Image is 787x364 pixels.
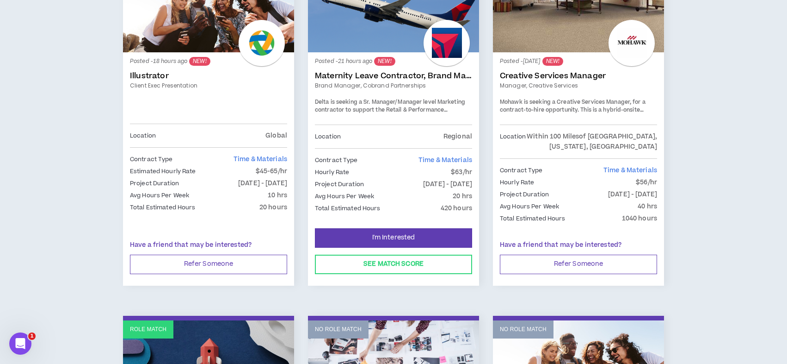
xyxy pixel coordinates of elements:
[234,155,287,164] span: Time & Materials
[500,165,543,176] p: Contract Type
[315,167,349,177] p: Hourly Rate
[130,71,287,81] a: Illustrator
[189,57,210,66] sup: NEW!
[500,213,566,224] p: Total Estimated Hours
[500,82,657,90] a: Manager, Creative Services
[130,255,287,274] button: Refer Someone
[500,255,657,274] button: Refer Someone
[636,177,657,188] p: $56/hr
[130,240,287,250] p: Have a friend that may be interested?
[130,82,287,90] a: Client Exec Presentation
[315,228,472,248] button: I'm Interested
[500,177,534,188] p: Hourly Rate
[500,98,647,131] span: Mohawk is seeking a Creative Services Manager, for a contract-to-hire opportunity. This is a hybr...
[315,155,358,165] p: Contract Type
[372,233,415,242] span: I'm Interested
[315,82,472,90] a: Brand Manager, Cobrand Partnerships
[315,191,374,201] p: Avg Hours Per Week
[259,202,287,213] p: 20 hours
[453,191,472,201] p: 20 hrs
[500,132,526,152] p: Location
[443,132,472,142] p: Regional
[130,190,189,201] p: Avg Hours Per Week
[418,156,472,165] span: Time & Materials
[130,154,173,164] p: Contract Type
[130,202,196,213] p: Total Estimated Hours
[500,325,547,334] p: No Role Match
[130,178,179,188] p: Project Duration
[9,333,31,355] iframe: Intercom live chat
[315,71,472,81] a: Maternity Leave Contractor, Brand Marketing Manager (Cobrand Partnerships)
[603,166,657,175] span: Time & Materials
[268,190,287,201] p: 10 hrs
[130,325,166,334] p: Role Match
[28,333,36,340] span: 1
[526,132,657,152] p: Within 100 Miles of [GEOGRAPHIC_DATA], [US_STATE], [GEOGRAPHIC_DATA]
[315,203,381,213] p: Total Estimated Hours
[238,178,287,188] p: [DATE] - [DATE]
[315,98,466,131] span: Delta is seeking a Sr. Manager/Manager level Marketing contractor to support the Retail & Perform...
[315,255,472,274] button: See Match Score
[130,166,196,176] p: Estimated Hourly Rate
[451,167,472,177] p: $63/hr
[500,189,549,200] p: Project Duration
[500,240,657,250] p: Have a friend that may be interested?
[500,201,559,212] p: Avg Hours Per Week
[130,57,287,66] p: Posted - 18 hours ago
[542,57,563,66] sup: NEW!
[374,57,395,66] sup: NEW!
[441,203,472,213] p: 420 hours
[256,166,287,176] p: $45-65/hr
[608,189,657,200] p: [DATE] - [DATE]
[638,201,657,212] p: 40 hrs
[315,132,341,142] p: Location
[315,325,362,334] p: No Role Match
[315,179,364,189] p: Project Duration
[423,179,472,189] p: [DATE] - [DATE]
[500,71,657,81] a: Creative Services Manager
[622,213,657,224] p: 1040 hours
[315,57,472,66] p: Posted - 21 hours ago
[130,131,156,141] p: Location
[500,57,657,66] p: Posted - [DATE]
[265,131,287,141] p: Global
